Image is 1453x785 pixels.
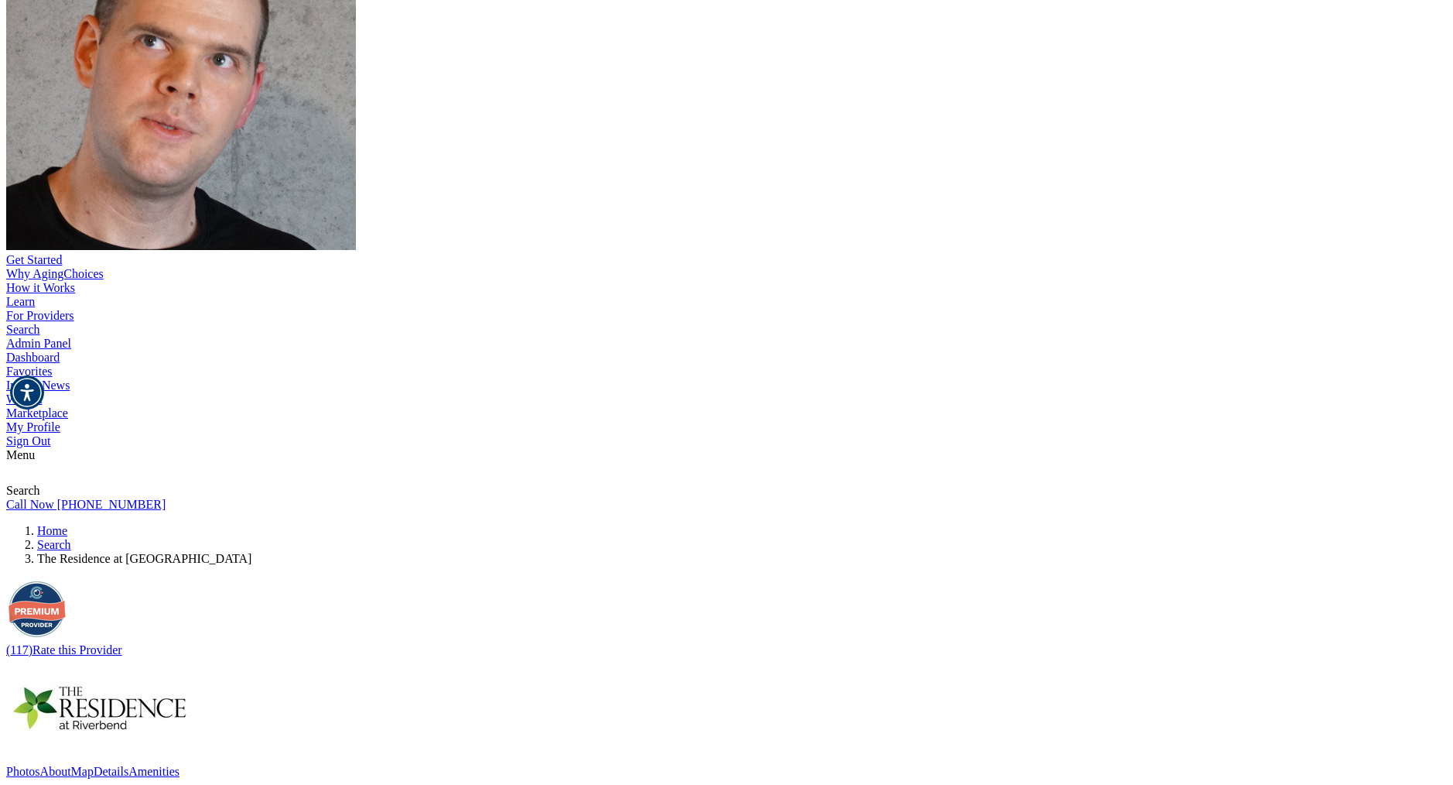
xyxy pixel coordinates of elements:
[37,552,251,565] span: The Residence at [GEOGRAPHIC_DATA]
[6,295,1435,309] div: Learn
[6,524,1435,566] nav: breadcrumb
[32,643,122,656] a: Rate this Provider
[94,765,128,778] a: Details
[128,765,179,778] a: Amenities
[6,365,1435,379] div: Favorites
[6,392,1435,406] div: Wizard
[6,351,1435,365] div: Dashboard
[37,538,71,551] a: Search
[10,375,44,410] div: Accessibility Menu
[6,765,40,778] a: Photos
[6,462,25,481] img: search-icon.svg
[6,281,1435,295] div: How it Works
[6,337,1435,351] div: Admin Panel
[6,379,1435,392] div: In The News
[6,498,166,511] a: Call Now [PHONE_NUMBER]
[37,524,67,537] a: Home
[6,309,1435,323] div: For Providers
[6,406,1435,420] div: Marketplace
[6,420,1435,434] div: My Profile
[71,765,94,778] a: Map
[40,765,71,778] a: About
[6,434,1435,448] div: Sign Out
[6,448,1435,462] div: Menu
[6,253,1435,267] div: Get Started
[6,267,1435,281] div: Why AgingChoices
[6,643,32,656] a: (117)
[6,323,1435,337] div: Search
[6,484,1435,498] div: Search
